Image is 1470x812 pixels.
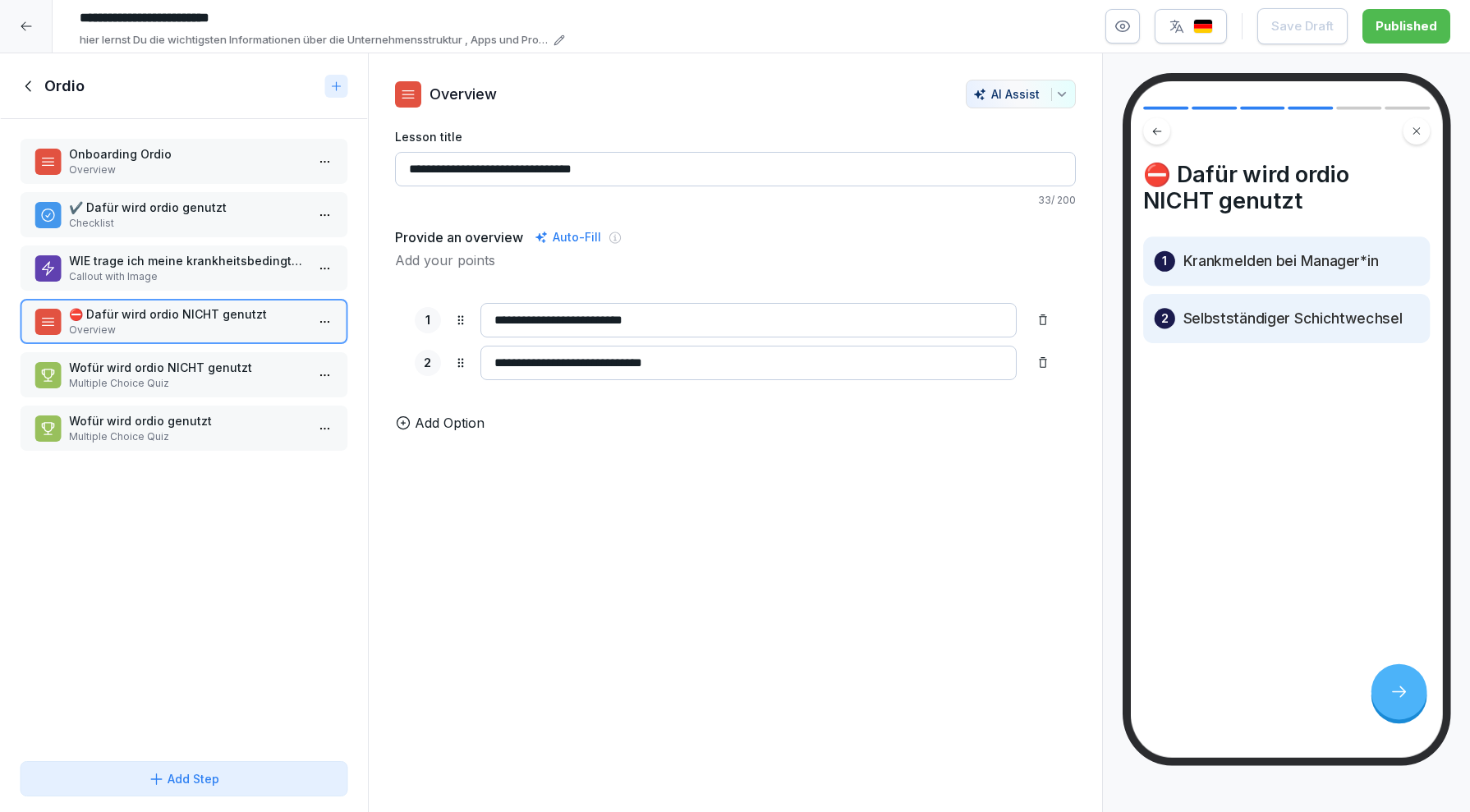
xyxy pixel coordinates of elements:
[1183,309,1402,328] p: Selbstständiger Schichtwechsel
[69,359,305,376] p: Wofür wird ordio NICHT genutzt
[424,354,431,373] p: 2
[69,145,305,163] p: Onboarding Ordio
[69,216,305,231] p: Checklist
[1257,8,1348,44] button: Save Draft
[966,80,1076,108] button: AI Assist
[148,770,219,787] div: Add Step
[69,429,305,444] p: Multiple Choice Quiz
[69,412,305,429] p: Wofür wird ordio genutzt
[20,192,348,237] div: ✔️ Dafür wird ordio genutztChecklist
[44,76,85,96] h1: Ordio
[20,245,348,291] div: WIE trage ich meine krankheitsbedingte Abwesenheit ein?Callout with Image
[1160,309,1168,328] p: 2
[1193,19,1213,34] img: de.svg
[395,193,1076,208] p: 33 / 200
[430,83,497,105] p: Overview
[1183,252,1378,271] p: Krankmelden bei Manager*in
[1162,252,1167,271] p: 1
[425,311,430,330] p: 1
[69,376,305,391] p: Multiple Choice Quiz
[973,87,1068,101] div: AI Assist
[415,413,485,433] p: Add Option
[531,227,604,247] div: Auto-Fill
[1376,17,1437,35] div: Published
[69,269,305,284] p: Callout with Image
[395,227,523,247] h5: Provide an overview
[69,323,305,337] p: Overview
[69,199,305,216] p: ✔️ Dafür wird ordio genutzt
[20,406,348,451] div: Wofür wird ordio genutztMultiple Choice Quiz
[20,139,348,184] div: Onboarding OrdioOverview
[395,128,1076,145] label: Lesson title
[20,299,348,344] div: ⛔️ Dafür wird ordio NICHT genutztOverview
[20,761,348,796] button: Add Step
[1143,160,1430,214] h4: ⛔️ Dafür wird ordio NICHT genutzt
[395,250,1076,270] p: Add your points
[69,163,305,177] p: Overview
[69,252,305,269] p: WIE trage ich meine krankheitsbedingte Abwesenheit ein?
[1362,9,1450,44] button: Published
[1271,17,1334,35] div: Save Draft
[69,305,305,323] p: ⛔️ Dafür wird ordio NICHT genutzt
[80,32,549,48] p: hier lernst Du die wichtigsten Informationen über die Unternehmensstruktur , Apps und Prozesse
[20,352,348,397] div: Wofür wird ordio NICHT genutztMultiple Choice Quiz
